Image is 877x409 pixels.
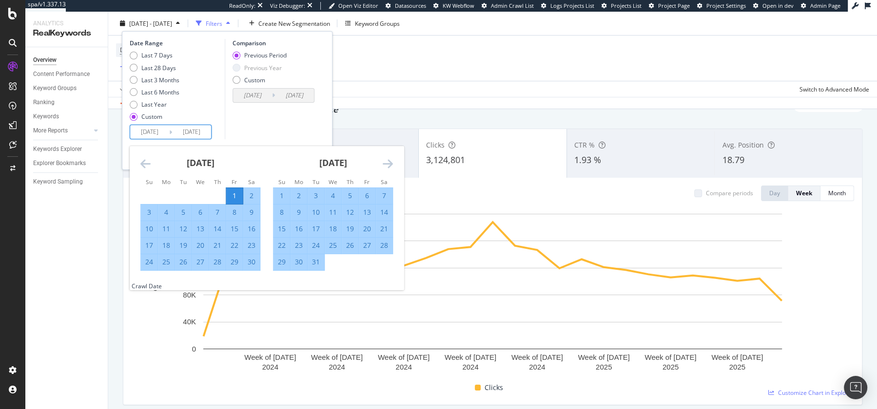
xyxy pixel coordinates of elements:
[342,191,358,201] div: 5
[386,2,426,10] a: Datasources
[376,204,393,221] td: Selected. Saturday, December 14, 2024
[192,237,209,254] td: Selected. Wednesday, November 20, 2024
[342,237,359,254] td: Selected. Thursday, December 26, 2024
[378,353,429,361] text: Week of [DATE]
[180,178,187,186] small: Tu
[550,2,594,9] span: Logs Projects List
[273,254,291,270] td: Selected. Sunday, December 29, 2024
[141,75,179,84] div: Last 3 Months
[273,257,290,267] div: 29
[347,178,353,186] small: Th
[810,2,840,9] span: Admin Page
[319,157,347,168] strong: [DATE]
[359,187,376,204] td: Selected. Friday, December 6, 2024
[192,257,209,267] div: 27
[376,191,392,201] div: 7
[778,389,854,397] span: Customize Chart in Explorer
[33,69,90,79] div: Content Performance
[278,178,285,186] small: Su
[140,158,151,170] div: Move backward to switch to the previous month.
[151,271,159,291] text: Clicks
[243,204,260,221] td: Selected. Saturday, November 9, 2024
[341,16,404,31] button: Keyword Groups
[131,209,855,378] div: A chart.
[376,207,392,217] div: 14
[291,254,308,270] td: Selected. Monday, December 30, 2024
[175,221,192,237] td: Selected. Tuesday, November 12, 2024
[162,178,171,186] small: Mo
[426,154,465,166] span: 3,124,801
[192,241,209,250] div: 20
[820,186,854,201] button: Month
[761,186,788,201] button: Day
[291,237,308,254] td: Selected. Monday, December 23, 2024
[226,187,243,204] td: Selected as start date. Friday, November 1, 2024
[130,112,179,121] div: Custom
[769,189,780,197] div: Day
[243,207,260,217] div: 9
[262,363,278,371] text: 2024
[116,61,155,73] button: Add Filter
[578,353,630,361] text: Week of [DATE]
[291,191,307,201] div: 2
[232,178,237,186] small: Fr
[33,144,82,154] div: Keywords Explorer
[325,237,342,254] td: Selected. Wednesday, December 25, 2024
[325,191,341,201] div: 4
[209,224,226,234] div: 14
[158,207,175,217] div: 4
[209,204,226,221] td: Selected. Thursday, November 7, 2024
[768,389,854,397] a: Customize Chart in Explorer
[359,224,375,234] div: 20
[244,51,287,59] div: Previous Period
[209,221,226,237] td: Selected. Thursday, November 14, 2024
[491,2,534,9] span: Admin Crawl List
[329,363,345,371] text: 2024
[291,207,307,217] div: 9
[697,2,746,10] a: Project Settings
[308,241,324,250] div: 24
[788,186,820,201] button: Week
[273,237,291,254] td: Selected. Sunday, December 22, 2024
[130,51,179,59] div: Last 7 Days
[799,85,869,93] div: Switch to Advanced Mode
[183,317,196,326] text: 40K
[711,353,763,361] text: Week of [DATE]
[192,254,209,270] td: Selected. Wednesday, November 27, 2024
[175,254,192,270] td: Selected. Tuesday, November 26, 2024
[158,204,175,221] td: Selected. Monday, November 4, 2024
[270,2,305,10] div: Viz Debugger:
[130,39,222,47] div: Date Range
[226,221,243,237] td: Selected. Friday, November 15, 2024
[308,221,325,237] td: Selected. Tuesday, December 17, 2024
[359,237,376,254] td: Selected. Friday, December 27, 2024
[158,241,175,250] div: 18
[308,224,324,234] div: 17
[130,75,179,84] div: Last 3 Months
[291,221,308,237] td: Selected. Monday, December 16, 2024
[226,241,243,250] div: 22
[33,112,101,122] a: Keywords
[376,187,393,204] td: Selected. Saturday, December 7, 2024
[226,254,243,270] td: Selected. Friday, November 29, 2024
[445,353,496,361] text: Week of [DATE]
[308,204,325,221] td: Selected. Tuesday, December 10, 2024
[141,224,157,234] div: 10
[130,63,179,72] div: Last 28 Days
[33,97,55,108] div: Ranking
[291,224,307,234] div: 16
[130,100,179,109] div: Last Year
[312,178,319,186] small: Tu
[33,97,101,108] a: Ranking
[130,146,404,282] div: Calendar
[175,257,192,267] div: 26
[141,112,162,121] div: Custom
[485,382,503,393] span: Clicks
[33,55,57,65] div: Overview
[243,187,260,204] td: Selected. Saturday, November 2, 2024
[141,207,157,217] div: 3
[33,83,101,93] a: Keyword Groups
[342,221,359,237] td: Selected. Thursday, December 19, 2024
[342,224,358,234] div: 19
[158,237,175,254] td: Selected. Monday, November 18, 2024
